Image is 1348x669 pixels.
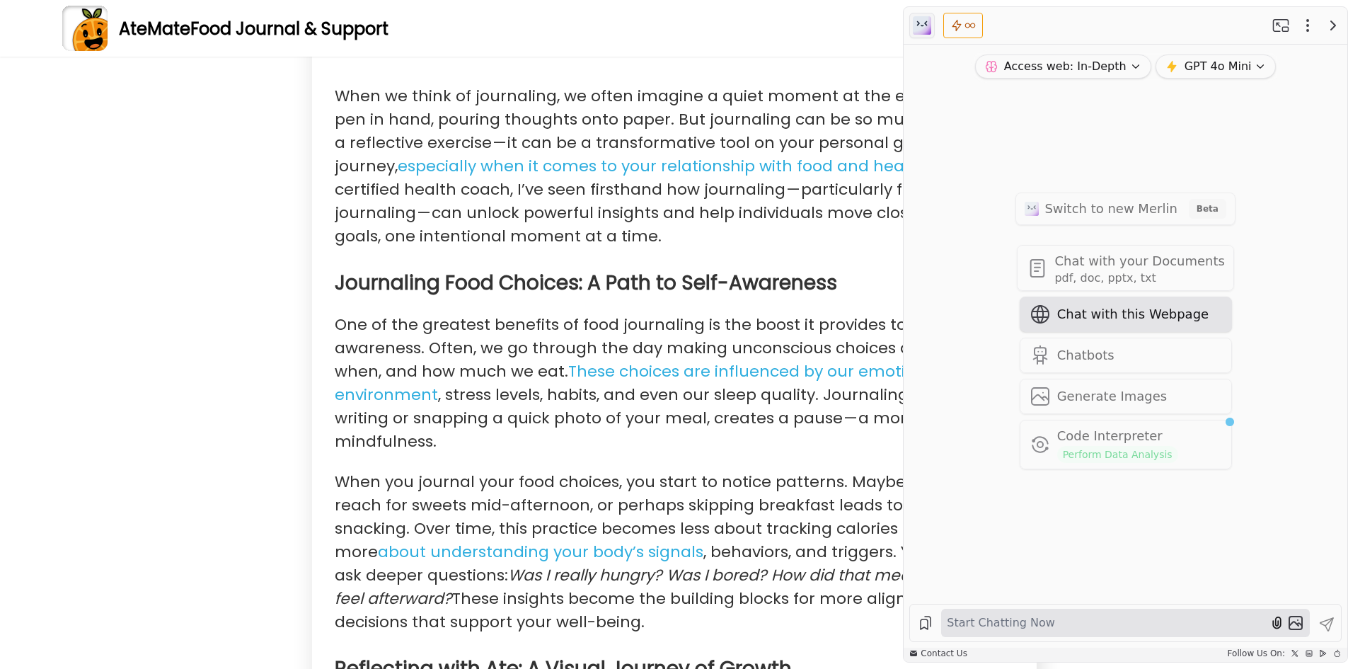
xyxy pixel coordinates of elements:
[335,84,1014,248] p: When we think of journaling, we often imagine a quiet moment at the end of the day, pen in hand, ...
[335,270,1014,296] h3: Journaling Food Choices: A Path to Self-Awareness
[398,155,926,178] a: especially when it comes to your relationship with food and health
[335,564,993,610] em: Was I really hungry? Was I bored? How did that meal make me feel afterward?
[62,6,1286,51] a: AteMateFood Journal & Support
[108,16,388,41] div: AteMate
[378,541,703,564] a: about understanding your body’s signals
[190,17,388,40] span: Food Journal & Support
[335,360,936,406] a: These choices are influenced by our emotions, environment
[335,313,1014,453] p: One of the greatest benefits of food journaling is the boost it provides to self-awareness. Often...
[335,470,1014,634] p: When you journal your food choices, you start to notice patterns. Maybe you always reach for swee...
